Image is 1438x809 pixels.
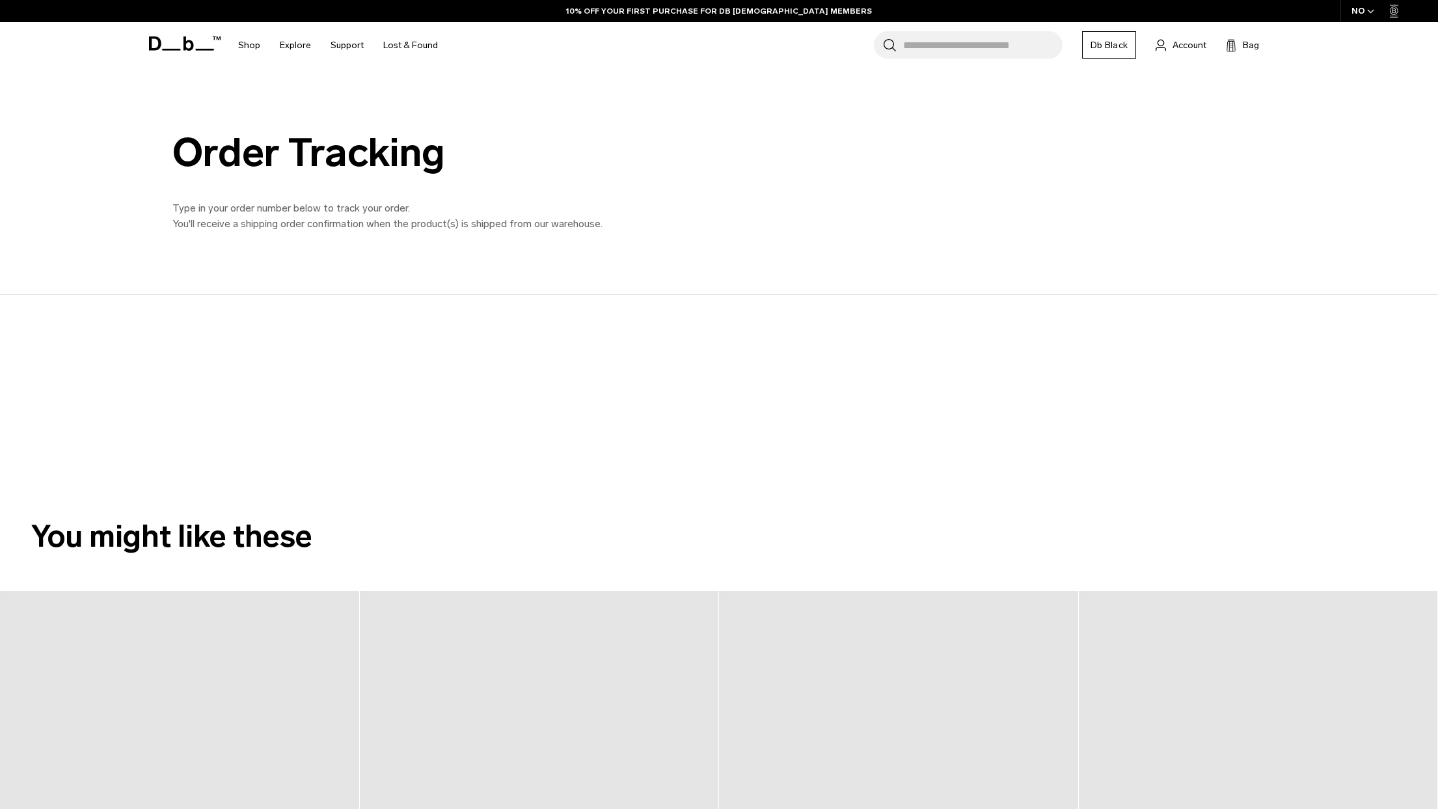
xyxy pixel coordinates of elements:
div: Order Tracking [172,131,758,174]
a: 10% OFF YOUR FIRST PURCHASE FOR DB [DEMOGRAPHIC_DATA] MEMBERS [566,5,872,17]
a: Shop [238,22,260,68]
h2: You might like these [31,514,1407,560]
iframe: Ingrid delivery tracking widget main iframe [161,295,552,478]
a: Explore [280,22,311,68]
span: Account [1173,38,1206,52]
a: Support [331,22,364,68]
button: Bag [1226,37,1259,53]
a: Db Black [1082,31,1136,59]
a: Account [1156,37,1206,53]
span: Bag [1243,38,1259,52]
a: Lost & Found [383,22,438,68]
nav: Main Navigation [228,22,448,68]
p: Type in your order number below to track your order. You'll receive a shipping order confirmation... [172,200,758,232]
